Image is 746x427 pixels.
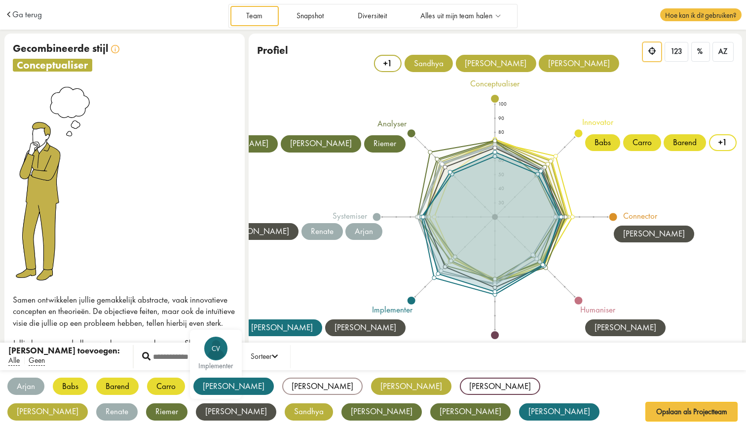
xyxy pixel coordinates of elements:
div: Riemer [364,135,406,153]
div: Renate [96,403,138,421]
tspan: connector [624,211,658,222]
div: Barend [96,378,139,395]
span: % [697,47,703,56]
div: Carro [623,134,661,152]
div: [PERSON_NAME] [325,319,406,337]
div: [PERSON_NAME] [614,226,694,243]
span: +1 [718,137,727,148]
text: 100 [499,101,507,107]
div: [PERSON_NAME] [281,135,361,153]
div: [PERSON_NAME] [519,403,599,421]
div: [PERSON_NAME] [341,403,422,421]
div: [PERSON_NAME] [218,223,298,240]
div: Renate [301,223,343,240]
span: Cv [204,345,228,353]
span: Alles uit mijn team halen [420,12,492,20]
div: Arjan [345,223,382,240]
span: conceptualiser [13,59,92,72]
text: 90 [499,115,505,121]
p: Samen ontwikkelen jullie gemakkelijk abstracte, vaak innovatieve concepten en theorieën. De objec... [13,294,236,329]
a: Diversiteit [341,6,403,26]
img: info.svg [111,45,119,53]
div: [PERSON_NAME] [430,403,511,421]
div: [PERSON_NAME] [460,378,540,395]
span: Geen [29,355,45,366]
span: Alle [8,355,20,366]
div: Sandhya [285,403,333,421]
div: Babs [585,134,620,152]
a: Ga terug [12,10,42,19]
div: [PERSON_NAME] [242,319,322,337]
p: Jullie kunnen goed alleen werken, maar ook samen. Sllimme humor, metaforen en woordspelletjes spr... [13,338,236,385]
span: AZ [718,47,727,56]
div: implementer [195,362,237,370]
span: 123 [671,47,682,56]
text: 80 [499,129,505,135]
div: [PERSON_NAME] [282,378,363,395]
div: [PERSON_NAME] [7,403,88,421]
div: Babs [53,378,88,395]
div: Riemer [146,403,187,421]
a: Team [230,6,279,26]
div: [PERSON_NAME] toevoegen: [8,345,120,357]
div: Arjan [7,378,44,395]
div: Sorteer [251,351,278,363]
tspan: analyser [378,118,408,129]
tspan: humaniser [581,304,616,315]
div: Carro [147,378,185,395]
div: [PERSON_NAME] [193,378,274,395]
span: Gecombineerde stijl [13,41,109,55]
div: [PERSON_NAME] [585,319,666,337]
div: [PERSON_NAME] [371,378,451,395]
tspan: innovator [583,117,614,128]
tspan: systemiser [333,211,368,222]
div: Barend [664,134,706,152]
button: Opslaan als Projectteam [645,402,738,422]
tspan: conceptualiser [471,78,521,89]
a: Alles uit mijn team halen [405,6,516,26]
span: Hoe kan ik dit gebruiken? [660,8,741,21]
span: Profiel [257,43,288,57]
a: Snapshot [280,6,339,26]
tspan: implementer [372,304,413,315]
div: [PERSON_NAME] [196,403,276,421]
img: conceptualiser.png [13,84,93,281]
